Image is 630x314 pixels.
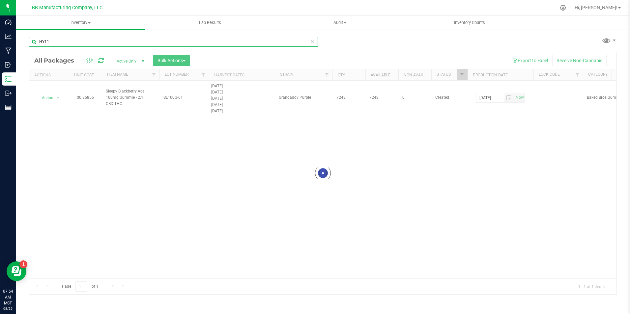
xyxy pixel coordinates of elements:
[190,20,230,26] span: Lab Results
[275,20,404,26] span: Audit
[32,5,102,11] span: BB Manufacturing Company, LLC
[575,5,617,10] span: Hi, [PERSON_NAME]!
[5,90,12,96] inline-svg: Outbound
[29,37,318,47] input: Search Package ID, Item Name, SKU, Lot or Part Number...
[5,33,12,40] inline-svg: Analytics
[559,5,567,11] div: Manage settings
[3,288,13,306] p: 07:54 AM MST
[405,16,534,30] a: Inventory Counts
[16,20,145,26] span: Inventory
[310,37,315,45] span: Clear
[445,20,494,26] span: Inventory Counts
[16,16,145,30] a: Inventory
[275,16,405,30] a: Audit
[5,19,12,26] inline-svg: Dashboard
[145,16,275,30] a: Lab Results
[3,306,13,311] p: 08/25
[7,261,26,281] iframe: Resource center
[19,260,27,268] iframe: Resource center unread badge
[5,104,12,111] inline-svg: Reports
[5,47,12,54] inline-svg: Manufacturing
[5,62,12,68] inline-svg: Inbound
[5,76,12,82] inline-svg: Inventory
